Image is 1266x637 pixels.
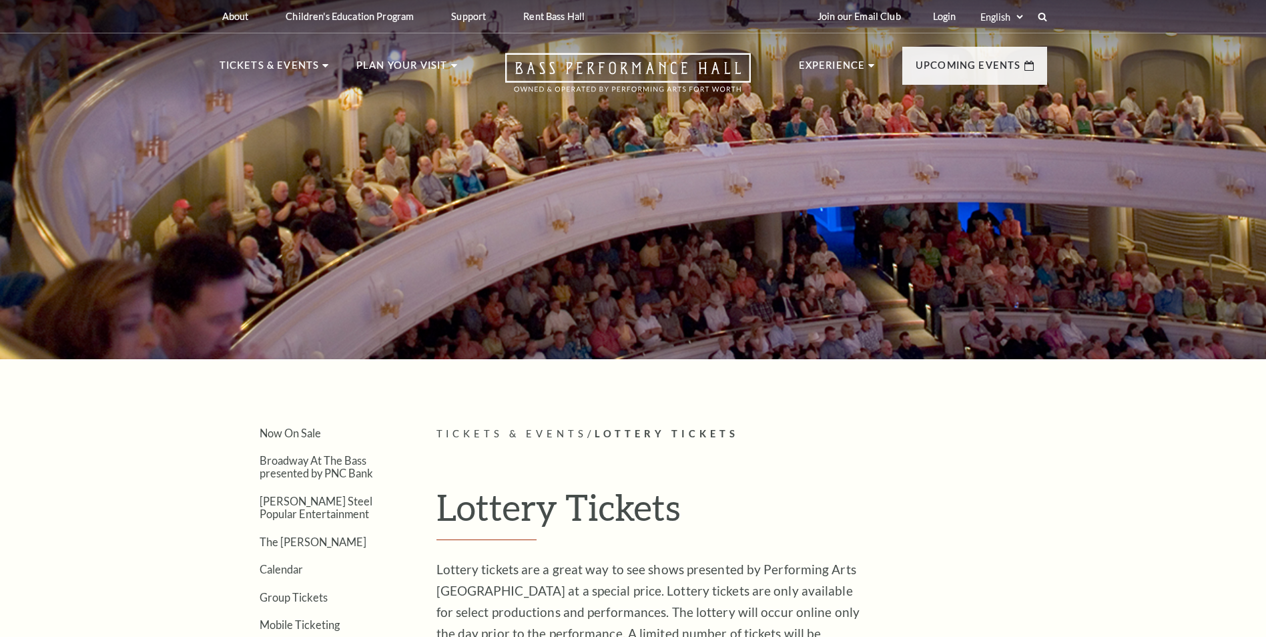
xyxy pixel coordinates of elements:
a: The [PERSON_NAME] [260,536,366,548]
p: Support [451,11,486,22]
a: Group Tickets [260,591,328,604]
p: Upcoming Events [916,57,1021,81]
span: Tickets & Events [436,428,588,439]
p: / [436,426,1047,443]
span: Lottery Tickets [595,428,739,439]
p: About [222,11,249,22]
a: Now On Sale [260,427,321,439]
p: Children's Education Program [286,11,414,22]
a: Calendar [260,563,303,576]
a: [PERSON_NAME] Steel Popular Entertainment [260,495,372,520]
p: Experience [799,57,866,81]
a: Mobile Ticketing [260,618,340,631]
a: Broadway At The Bass presented by PNC Bank [260,454,373,479]
h1: Lottery Tickets [436,485,1047,540]
p: Plan Your Visit [356,57,448,81]
p: Rent Bass Hall [523,11,585,22]
select: Select: [978,11,1025,23]
p: Tickets & Events [220,57,320,81]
